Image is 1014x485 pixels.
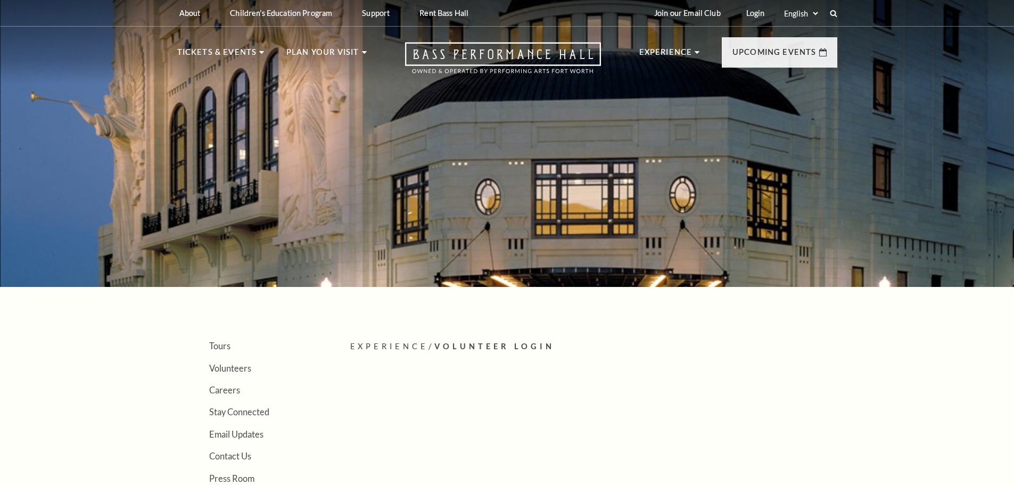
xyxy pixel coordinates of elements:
[230,9,332,18] p: Children's Education Program
[209,429,263,439] a: Email Updates
[209,407,269,417] a: Stay Connected
[639,46,693,65] p: Experience
[209,473,254,483] a: Press Room
[209,363,251,373] a: Volunteers
[350,340,837,354] p: /
[434,342,555,351] span: Volunteer Login
[782,9,820,19] select: Select:
[209,451,251,461] a: Contact Us
[732,46,817,65] p: Upcoming Events
[362,9,390,18] p: Support
[286,46,359,65] p: Plan Your Visit
[177,46,257,65] p: Tickets & Events
[419,9,468,18] p: Rent Bass Hall
[350,342,429,351] span: Experience
[209,341,230,351] a: Tours
[209,385,240,395] a: Careers
[179,9,201,18] p: About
